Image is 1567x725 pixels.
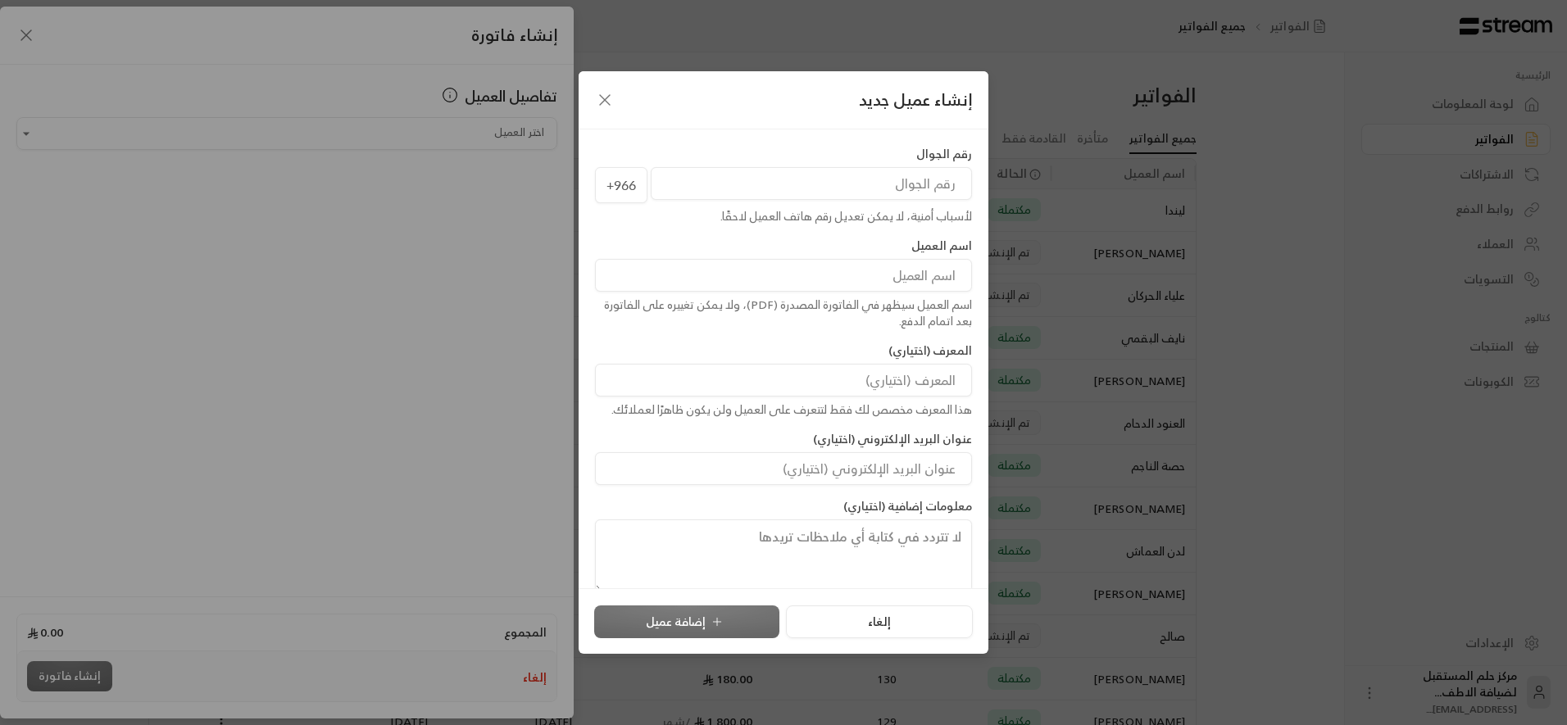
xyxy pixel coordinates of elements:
input: رقم الجوال [651,167,972,200]
input: عنوان البريد الإلكتروني (اختياري) [595,452,972,485]
button: إلغاء [786,605,972,638]
input: المعرف (اختياري) [595,364,972,396]
span: +966 [595,167,647,203]
label: رقم الجوال [916,146,972,162]
input: اسم العميل [595,259,972,292]
label: اسم العميل [911,238,972,254]
div: هذا المعرف مخصص لك فقط لتتعرف على العميل ولن يكون ظاهرًا لعملائك. [595,401,972,418]
label: معلومات إضافية (اختياري) [843,498,972,514]
div: لأسباب أمنية، لا يمكن تعديل رقم هاتف العميل لاحقًا. [595,208,972,224]
div: اسم العميل سيظهر في الفاتورة المصدرة (PDF)، ولا يمكن تغييره على الفاتورة بعد اتمام الدفع. [595,297,972,329]
span: إنشاء عميل جديد [859,88,972,112]
label: المعرف (اختياري) [888,342,972,359]
label: عنوان البريد الإلكتروني (اختياري) [813,431,972,447]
